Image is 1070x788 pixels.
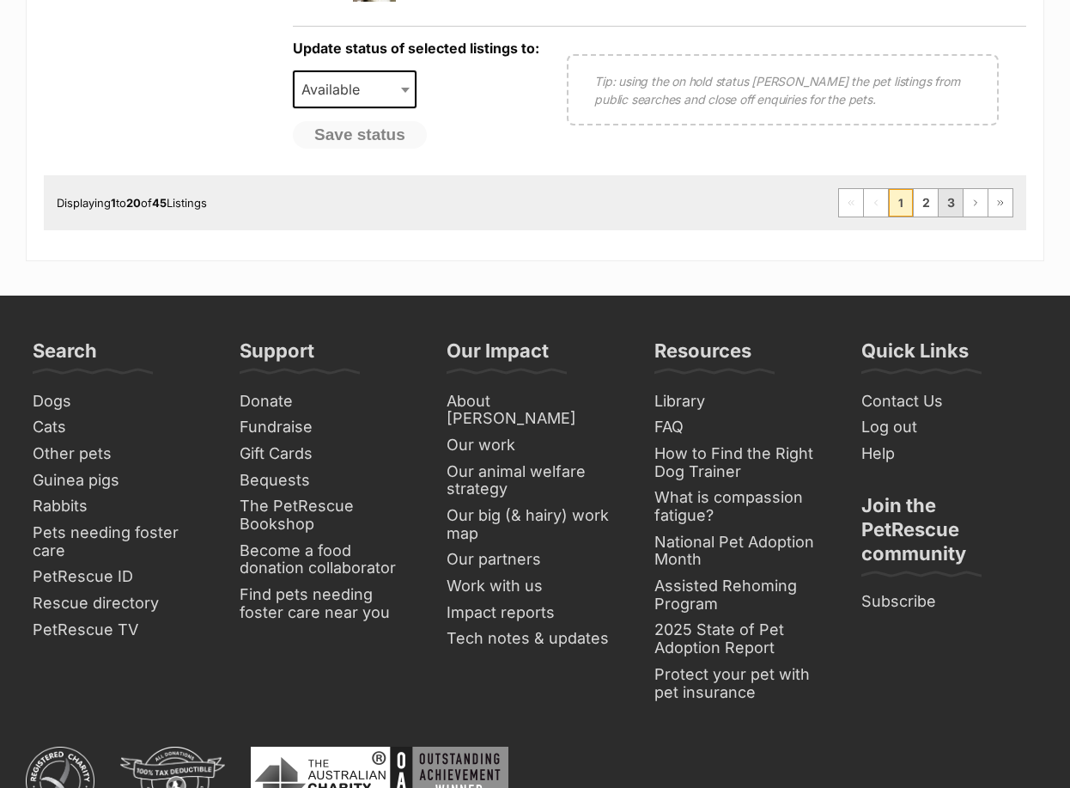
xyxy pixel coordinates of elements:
a: Bequests [233,467,423,494]
a: Log out [854,414,1044,441]
a: Our animal welfare strategy [440,459,629,503]
a: Page 3 [939,189,963,217]
a: PetRescue TV [26,617,216,644]
h3: Join the PetRescue community [861,493,1037,576]
span: Available [295,77,377,101]
a: Gift Cards [233,441,423,467]
a: Pets needing foster care [26,520,216,564]
span: Previous page [864,189,888,217]
h3: Our Impact [447,339,549,373]
a: What is compassion fatigue? [647,485,837,528]
a: Assisted Rehoming Program [647,573,837,617]
label: Update status of selected listings to: [293,40,539,57]
button: Save status [293,121,427,149]
a: National Pet Adoption Month [647,529,837,573]
a: Rabbits [26,493,216,520]
a: Protect your pet with pet insurance [647,662,837,706]
a: Fundraise [233,414,423,441]
span: First page [839,189,863,217]
span: Displaying to of Listings [57,196,207,210]
a: Find pets needing foster care near you [233,582,423,626]
a: Last page [988,189,1012,217]
a: Tech notes & updates [440,626,629,652]
a: Work with us [440,573,629,600]
strong: 1 [111,196,116,210]
a: PetRescue ID [26,564,216,590]
h3: Resources [654,339,751,373]
a: Our big (& hairy) work map [440,503,629,547]
a: FAQ [647,414,837,441]
a: Our partners [440,547,629,573]
span: Available [293,70,416,108]
a: Other pets [26,441,216,467]
a: Subscribe [854,589,1044,615]
a: Guinea pigs [26,467,216,494]
span: Page 1 [889,189,913,217]
a: Donate [233,388,423,415]
a: Become a food donation collaborator [233,538,423,582]
strong: 20 [126,196,141,210]
h3: Support [240,339,314,373]
a: The PetRescue Bookshop [233,493,423,537]
p: Tip: using the on hold status [PERSON_NAME] the pet listings from public searches and close off e... [594,72,971,108]
a: About [PERSON_NAME] [440,388,629,432]
a: Rescue directory [26,590,216,617]
a: Impact reports [440,600,629,626]
h3: Quick Links [861,339,969,373]
a: How to Find the Right Dog Trainer [647,441,837,485]
a: Dogs [26,388,216,415]
a: Next page [964,189,988,217]
a: Help [854,441,1044,467]
a: Page 2 [914,189,938,217]
a: Contact Us [854,388,1044,415]
strong: 45 [152,196,167,210]
a: Cats [26,414,216,441]
a: Our work [440,432,629,459]
a: Library [647,388,837,415]
a: 2025 State of Pet Adoption Report [647,617,837,661]
nav: Pagination [838,188,1013,217]
h3: Search [33,339,97,373]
